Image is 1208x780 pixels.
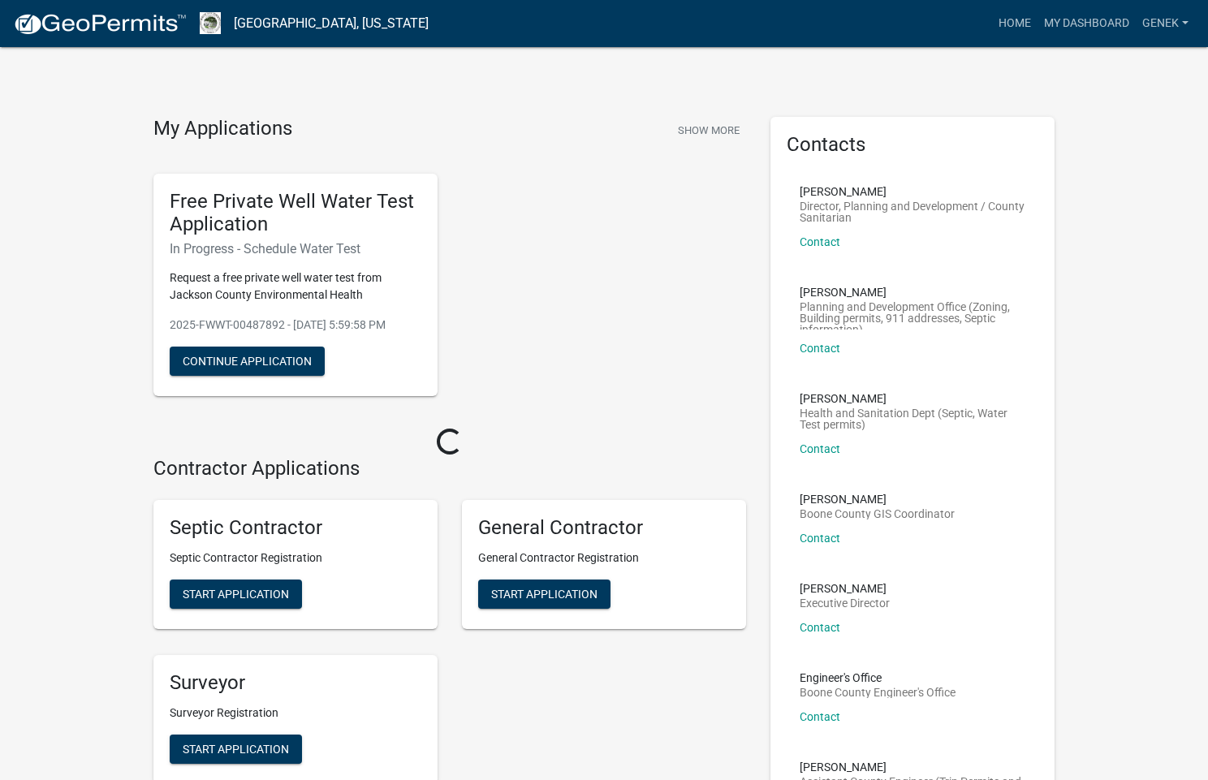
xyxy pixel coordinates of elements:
[800,583,890,594] p: [PERSON_NAME]
[800,621,840,634] a: Contact
[170,269,421,304] p: Request a free private well water test from Jackson County Environmental Health
[800,407,1025,430] p: Health and Sanitation Dept (Septic, Water Test permits)
[234,10,429,37] a: [GEOGRAPHIC_DATA], [US_STATE]
[800,597,890,609] p: Executive Director
[800,672,956,683] p: Engineer's Office
[183,742,289,755] span: Start Application
[1038,8,1136,39] a: My Dashboard
[170,549,421,567] p: Septic Contractor Registration
[153,117,292,141] h4: My Applications
[800,186,1025,197] p: [PERSON_NAME]
[170,190,421,237] h5: Free Private Well Water Test Application
[800,761,1025,773] p: [PERSON_NAME]
[800,342,840,355] a: Contact
[800,393,1025,404] p: [PERSON_NAME]
[800,508,955,519] p: Boone County GIS Coordinator
[800,200,1025,223] p: Director, Planning and Development / County Sanitarian
[787,133,1038,157] h5: Contacts
[800,442,840,455] a: Contact
[1136,8,1195,39] a: genek
[800,493,955,505] p: [PERSON_NAME]
[170,735,302,764] button: Start Application
[170,671,421,695] h5: Surveyor
[170,705,421,722] p: Surveyor Registration
[800,532,840,545] a: Contact
[800,687,956,698] p: Boone County Engineer's Office
[153,457,746,480] h4: Contractor Applications
[170,516,421,540] h5: Septic Contractor
[800,235,840,248] a: Contact
[478,580,610,609] button: Start Application
[992,8,1038,39] a: Home
[183,587,289,600] span: Start Application
[478,549,730,567] p: General Contractor Registration
[200,12,221,34] img: Boone County, Iowa
[170,241,421,256] h6: In Progress - Schedule Water Test
[800,287,1025,298] p: [PERSON_NAME]
[170,347,325,376] button: Continue Application
[170,317,421,334] p: 2025-FWWT-00487892 - [DATE] 5:59:58 PM
[800,710,840,723] a: Contact
[491,587,598,600] span: Start Application
[170,580,302,609] button: Start Application
[478,516,730,540] h5: General Contractor
[800,301,1025,330] p: Planning and Development Office (Zoning, Building permits, 911 addresses, Septic information)
[671,117,746,144] button: Show More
